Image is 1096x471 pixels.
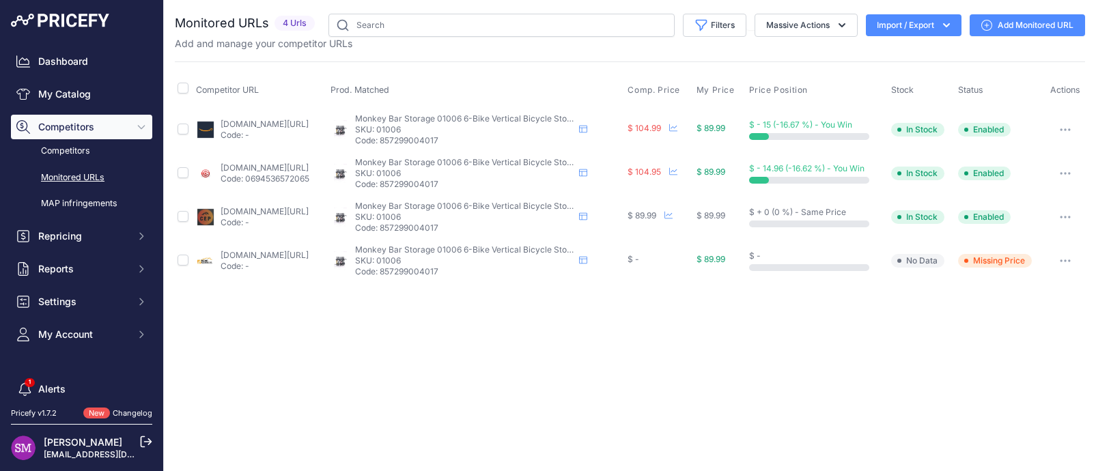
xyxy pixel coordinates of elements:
span: Monkey Bar Storage 01006 6-Bike Vertical Bicycle Storage Rack [355,244,606,255]
span: Prod. Matched [331,85,389,95]
nav: Sidebar [11,49,152,453]
a: Monitored URLs [11,166,152,190]
a: [DOMAIN_NAME][URL] [221,250,309,260]
span: No Data [891,254,944,268]
span: $ 89.99 [697,167,725,177]
span: Actions [1050,85,1080,95]
span: Enabled [958,210,1011,224]
button: Import / Export [866,14,961,36]
p: Code: 857299004017 [355,179,574,190]
p: Code: 857299004017 [355,135,574,146]
p: Code: - [221,130,309,141]
a: My Catalog [11,82,152,106]
h2: Monitored URLs [175,14,269,33]
span: $ + 0 (0 %) - Same Price [749,207,846,217]
a: Competitors [11,139,152,163]
div: $ - [749,251,886,261]
button: Massive Actions [755,14,858,37]
span: My Price [697,85,735,96]
a: Add Monitored URL [970,14,1085,36]
span: Enabled [958,123,1011,137]
a: [EMAIL_ADDRESS][DOMAIN_NAME] [44,449,186,459]
span: Enabled [958,167,1011,180]
button: Competitors [11,115,152,139]
button: My Price [697,85,737,96]
p: SKU: 01006 [355,168,574,179]
a: [PERSON_NAME] [44,436,122,448]
a: [DOMAIN_NAME][URL] [221,162,309,173]
button: Price Position [749,85,811,96]
span: Stock [891,85,914,95]
a: [DOMAIN_NAME][URL] [221,119,309,129]
p: Code: 857299004017 [355,223,574,233]
span: My Account [38,328,128,341]
button: Reports [11,257,152,281]
span: Price Position [749,85,808,96]
span: Missing Price [958,254,1032,268]
div: $ - [628,254,690,265]
span: Monkey Bar Storage 01006 6-Bike Vertical Bicycle Storage Rack [355,157,606,167]
p: SKU: 01006 [355,212,574,223]
span: $ 104.99 [628,123,661,133]
p: Code: 857299004017 [355,266,574,277]
span: Competitors [38,120,128,134]
span: In Stock [891,167,944,180]
span: Comp. Price [628,85,680,96]
a: Changelog [113,408,152,418]
span: Monkey Bar Storage 01006 6-Bike Vertical Bicycle Storage Rack [355,201,606,211]
img: Pricefy Logo [11,14,109,27]
span: In Stock [891,123,944,137]
span: $ 89.99 [697,254,725,264]
a: MAP infringements [11,192,152,216]
span: Monkey Bar Storage 01006 6-Bike Vertical Bicycle Storage Rack [355,113,606,124]
p: SKU: 01006 [355,255,574,266]
button: My Account [11,322,152,347]
span: $ - 14.96 (-16.62 %) - You Win [749,163,865,173]
span: $ 104.95 [628,167,661,177]
a: Alerts [11,377,152,401]
button: Repricing [11,224,152,248]
span: Reports [38,262,128,276]
span: New [83,408,110,419]
span: Status [958,85,983,95]
div: Pricefy v1.7.2 [11,408,57,419]
span: $ 89.99 [697,123,725,133]
span: In Stock [891,210,944,224]
span: 4 Urls [275,16,315,31]
p: SKU: 01006 [355,124,574,135]
button: Filters [683,14,746,37]
p: Code: - [221,261,309,272]
span: Competitor URL [196,85,259,95]
p: Code: 0694536572065 [221,173,309,184]
span: $ 89.99 [628,210,656,220]
span: Repricing [38,229,128,243]
span: Settings [38,295,128,309]
button: Settings [11,289,152,314]
p: Code: - [221,217,309,228]
input: Search [328,14,675,37]
a: Dashboard [11,49,152,74]
span: $ 89.99 [697,210,725,220]
button: Comp. Price [628,85,683,96]
p: Add and manage your competitor URLs [175,37,352,51]
a: [DOMAIN_NAME][URL] [221,206,309,216]
span: $ - 15 (-16.67 %) - You Win [749,119,852,130]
